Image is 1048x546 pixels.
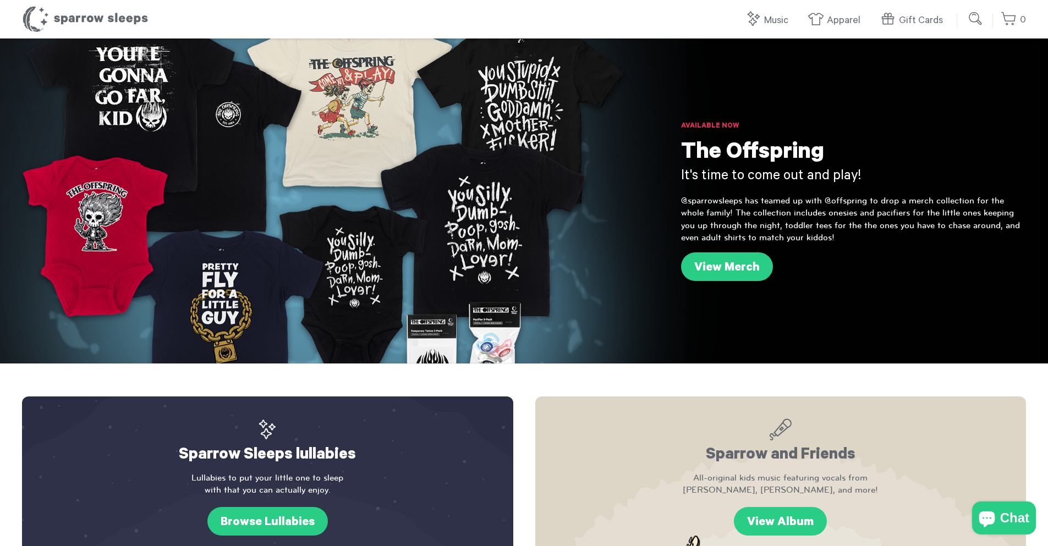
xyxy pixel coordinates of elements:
h3: It's time to come out and play! [681,168,1026,186]
p: All-original kids music featuring vocals from [557,472,1005,497]
input: Submit [965,8,987,30]
p: @sparrowsleeps has teamed up with @offspring to drop a merch collection for the whole family! The... [681,195,1026,244]
h2: Sparrow and Friends [557,418,1005,466]
a: 0 [1001,8,1026,32]
a: Browse Lullabies [207,507,328,536]
h2: Sparrow Sleeps lullabies [44,418,491,466]
a: Apparel [808,9,866,32]
a: Gift Cards [880,9,948,32]
inbox-online-store-chat: Shopify online store chat [969,501,1039,537]
a: Music [745,9,794,32]
a: View Album [734,507,827,536]
span: with that you can actually enjoy. [44,484,491,496]
h1: Sparrow Sleeps [22,5,149,33]
h6: Available Now [681,121,1026,132]
a: View Merch [681,252,773,281]
span: [PERSON_NAME], [PERSON_NAME], and more! [557,484,1005,496]
h1: The Offspring [681,140,1026,168]
p: Lullabies to put your little one to sleep [44,472,491,497]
